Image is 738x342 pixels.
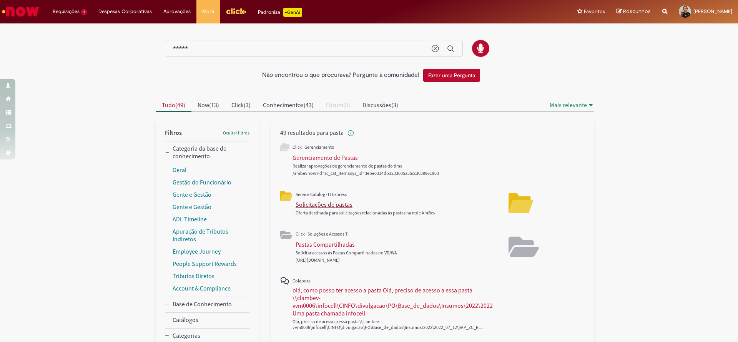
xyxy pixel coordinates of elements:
[693,8,732,15] span: [PERSON_NAME]
[262,72,419,79] h2: Não encontrou o que procurava? Pergunte à comunidade!
[202,8,214,15] span: More
[1,4,40,19] img: ServiceNow
[617,8,651,15] a: Rascunhos
[283,8,302,17] p: +GenAi
[53,8,80,15] span: Requisições
[258,8,302,17] div: Padroniza
[163,8,191,15] span: Aprovações
[423,69,480,82] button: Fazer uma Pergunta
[81,9,87,15] span: 1
[584,8,605,15] span: Favoritos
[98,8,152,15] span: Despesas Corporativas
[226,5,246,17] img: click_logo_yellow_360x200.png
[623,8,651,15] span: Rascunhos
